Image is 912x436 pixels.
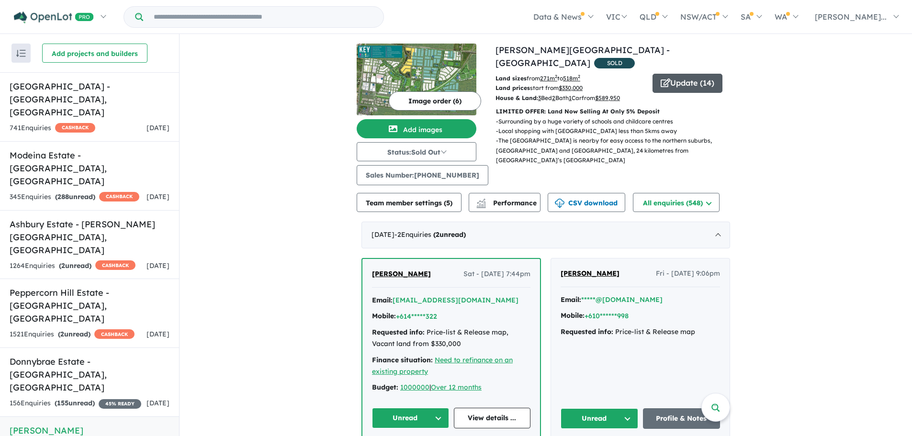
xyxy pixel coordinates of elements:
[496,117,743,126] p: - Surrounding by a huge variety of schools and childcare centres
[372,408,449,428] button: Unread
[559,84,583,91] u: $ 330,000
[495,74,645,83] p: from
[55,123,95,133] span: CASHBACK
[431,383,482,391] a: Over 12 months
[653,74,722,93] button: Update (14)
[561,408,638,429] button: Unread
[495,75,527,82] b: Land sizes
[357,142,476,161] button: Status:Sold Out
[55,399,95,407] strong: ( unread)
[656,268,720,279] span: Fri - [DATE] 9:06pm
[469,193,540,212] button: Performance
[372,356,513,376] a: Need to refinance on an existing property
[561,268,619,279] a: [PERSON_NAME]
[393,295,518,305] button: [EMAIL_ADDRESS][DOMAIN_NAME]
[146,261,169,270] span: [DATE]
[454,408,531,428] a: View details ...
[146,330,169,338] span: [DATE]
[95,260,135,270] span: CASHBACK
[372,268,431,280] a: [PERSON_NAME]
[495,45,670,68] a: [PERSON_NAME][GEOGRAPHIC_DATA] - [GEOGRAPHIC_DATA]
[10,398,141,409] div: 156 Enquir ies
[10,218,169,257] h5: Ashbury Estate - [PERSON_NAME][GEOGRAPHIC_DATA] , [GEOGRAPHIC_DATA]
[477,199,485,204] img: line-chart.svg
[10,260,135,272] div: 1264 Enquir ies
[561,269,619,278] span: [PERSON_NAME]
[555,74,557,79] sup: 2
[357,193,462,212] button: Team member settings (5)
[555,199,564,208] img: download icon
[372,296,393,304] strong: Email:
[495,83,645,93] p: start from
[496,136,743,165] p: - The [GEOGRAPHIC_DATA] is nearby for easy access to the northern suburbs, [GEOGRAPHIC_DATA] and ...
[400,383,429,391] a: 1000000
[10,355,169,394] h5: Donnybrae Estate - [GEOGRAPHIC_DATA] , [GEOGRAPHIC_DATA]
[557,75,580,82] span: to
[61,261,65,270] span: 2
[357,119,476,138] button: Add images
[372,269,431,278] span: [PERSON_NAME]
[57,192,69,201] span: 288
[58,330,90,338] strong: ( unread)
[643,408,721,429] a: Profile & Notes
[538,94,541,101] u: 3
[10,123,95,134] div: 741 Enquir ies
[372,382,530,393] div: |
[357,165,488,185] button: Sales Number:[PHONE_NUMBER]
[372,327,530,350] div: Price-list & Release map, Vacant land from $330,000
[10,191,139,203] div: 345 Enquir ies
[99,192,139,201] span: CASHBACK
[563,75,580,82] u: 518 m
[146,399,169,407] span: [DATE]
[540,75,557,82] u: 271 m
[561,326,720,338] div: Price-list & Release map
[10,149,169,188] h5: Modeina Estate - [GEOGRAPHIC_DATA] , [GEOGRAPHIC_DATA]
[372,383,398,391] strong: Budget:
[495,84,530,91] b: Land prices
[99,399,141,409] span: 45 % READY
[476,201,486,208] img: bar-chart.svg
[357,44,476,115] img: Westbrook Estate - Truganina
[436,230,439,239] span: 2
[495,93,645,103] p: Bed Bath Car from
[42,44,147,63] button: Add projects and builders
[463,268,530,280] span: Sat - [DATE] 7:44pm
[146,192,169,201] span: [DATE]
[578,74,580,79] sup: 2
[55,192,95,201] strong: ( unread)
[16,50,26,57] img: sort.svg
[594,58,635,68] span: SOLD
[569,94,572,101] u: 1
[478,199,537,207] span: Performance
[59,261,91,270] strong: ( unread)
[389,91,481,111] button: Image order (6)
[10,329,135,340] div: 1521 Enquir ies
[394,230,466,239] span: - 2 Enquir ies
[561,311,585,320] strong: Mobile:
[595,94,620,101] u: $ 589,950
[372,312,396,320] strong: Mobile:
[361,222,730,248] div: [DATE]
[633,193,720,212] button: All enquiries (548)
[57,399,68,407] span: 155
[10,80,169,119] h5: [GEOGRAPHIC_DATA] - [GEOGRAPHIC_DATA] , [GEOGRAPHIC_DATA]
[552,94,555,101] u: 2
[495,94,538,101] b: House & Land:
[372,328,425,336] strong: Requested info:
[14,11,94,23] img: Openlot PRO Logo White
[145,7,382,27] input: Try estate name, suburb, builder or developer
[372,356,433,364] strong: Finance situation:
[548,193,625,212] button: CSV download
[815,12,887,22] span: [PERSON_NAME]...
[561,327,613,336] strong: Requested info:
[433,230,466,239] strong: ( unread)
[561,295,581,304] strong: Email:
[146,123,169,132] span: [DATE]
[496,107,735,116] p: LIMITED OFFER: Land Now Selling At Only 5% Deposit
[60,330,64,338] span: 2
[94,329,135,339] span: CASHBACK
